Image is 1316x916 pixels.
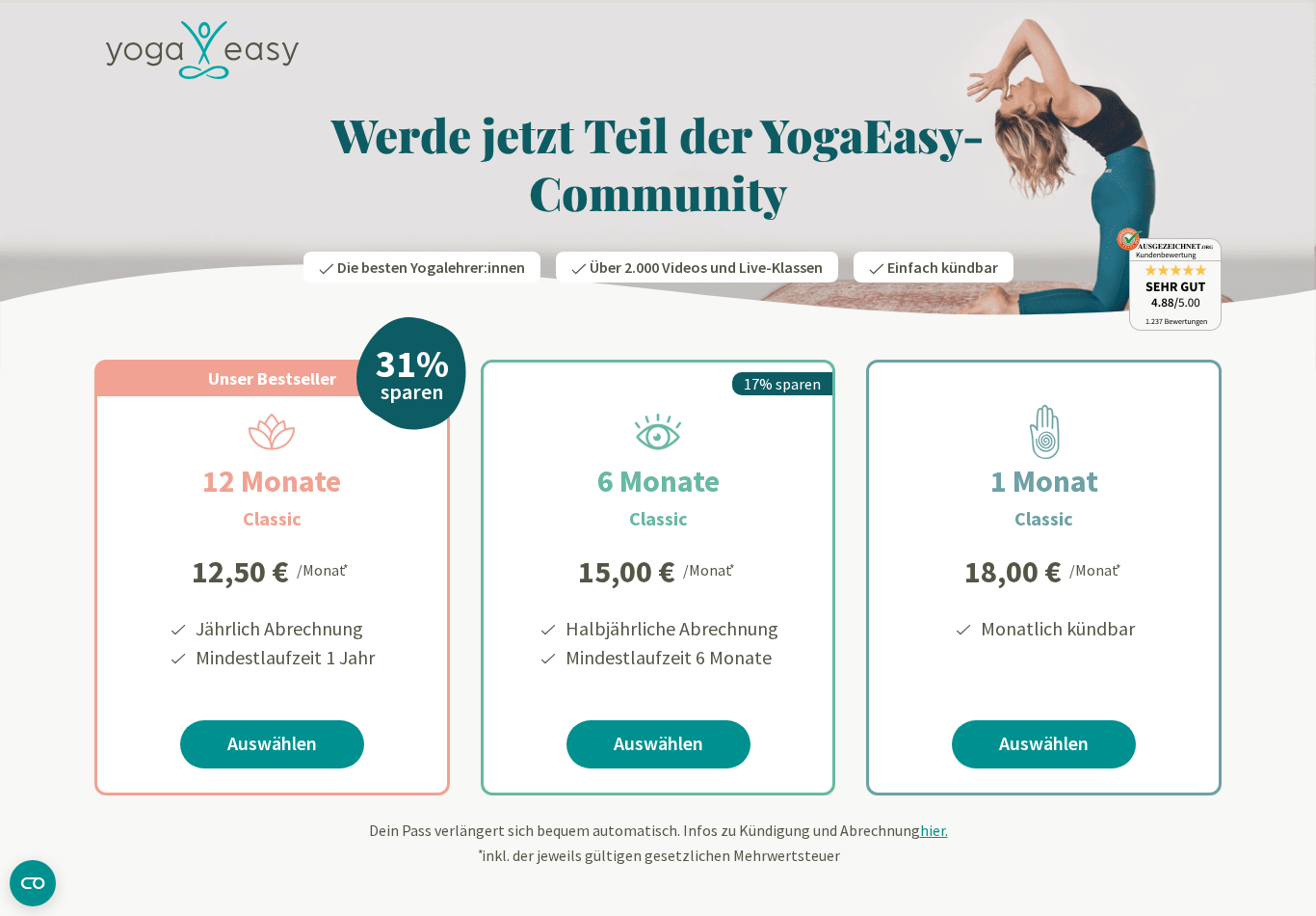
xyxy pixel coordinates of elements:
[563,614,778,643] li: Halbjährliche Abrechnung
[952,720,1136,768] a: Auswählen
[243,504,302,533] h3: Classic
[1014,504,1073,533] h3: Classic
[297,556,352,581] div: /Monat
[566,720,750,768] a: Auswählen
[476,846,840,865] span: inkl. der jeweils gültigen gesetzlichen Mehrwertsteuer
[94,105,1222,221] h1: Werde jetzt Teil der YogaEasy-Community
[732,372,832,395] div: 17% sparen
[208,367,336,390] span: Unser Bestseller
[578,556,675,587] div: 15,00 €
[978,614,1135,643] li: Monatlich kündbar
[551,458,766,504] h2: 6 Monate
[1117,228,1222,331] img: ausgezeichnet_badge.png
[964,556,1062,587] div: 18,00 €
[920,821,948,840] span: hier.
[563,643,778,672] li: Mindestlaufzeit 6 Monate
[1069,556,1124,581] div: /Monat
[629,504,688,533] h3: Classic
[156,458,387,504] h2: 12 Monate
[337,257,525,277] span: Die besten Yogalehrer:innen
[193,643,375,672] li: Mindestlaufzeit 1 Jahr
[180,720,364,768] a: Auswählen
[94,819,1222,867] div: Dein Pass verlängert sich bequem automatisch. Infos zu Kündigung und Abrechnung
[944,458,1145,504] h2: 1 Monat
[683,556,738,581] div: /Monat
[192,556,289,587] div: 12,50 €
[193,614,375,643] li: Jährlich Abrechnung
[590,257,823,277] span: Über 2.000 Videos und Live-Klassen
[381,383,443,402] span: sparen
[376,344,449,383] div: 31%
[887,257,998,277] span: Einfach kündbar
[10,860,56,906] button: CMP-Widget öffnen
